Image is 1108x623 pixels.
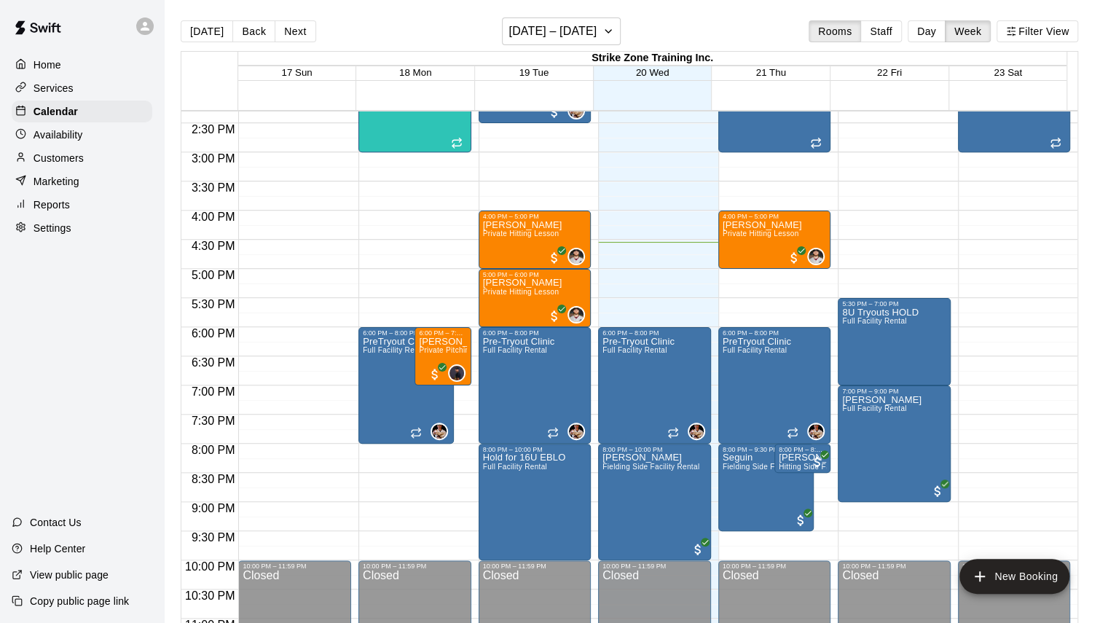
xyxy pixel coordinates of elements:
[598,444,711,560] div: 8:00 PM – 10:00 PM: Cardamone
[483,346,547,354] span: Full Facility Rental
[30,541,85,556] p: Help Center
[602,563,707,570] div: 10:00 PM – 11:59 PM
[838,298,951,385] div: 5:30 PM – 7:00 PM: 8U Tryouts HOLD
[12,194,152,216] a: Reports
[188,327,239,340] span: 6:00 PM
[188,473,239,485] span: 8:30 PM
[908,20,946,42] button: Day
[959,559,1069,594] button: add
[994,67,1022,78] span: 23 Sat
[723,446,809,453] div: 8:00 PM – 9:30 PM
[502,17,621,45] button: [DATE] – [DATE]
[363,346,427,354] span: Full Facility Rental
[774,444,830,473] div: 8:00 PM – 8:30 PM: Autumn Mills
[723,230,799,238] span: Private Hitting Lesson
[188,181,239,194] span: 3:30 PM
[281,67,312,78] span: 17 Sun
[787,427,798,439] span: Recurring event
[723,213,827,220] div: 4:00 PM – 5:00 PM
[810,455,825,469] span: All customers have paid
[573,306,585,324] span: Brett Graham
[12,217,152,239] div: Settings
[188,385,239,398] span: 7:00 PM
[483,446,587,453] div: 8:00 PM – 10:00 PM
[436,423,448,440] span: Garrett Takamatsu
[842,317,906,325] span: Full Facility Rental
[567,248,585,265] div: Brett Graham
[807,423,825,440] div: Garrett Takamatsu
[718,327,831,444] div: 6:00 PM – 8:00 PM: PreTryout Clinic
[399,67,431,78] button: 18 Mon
[188,444,239,456] span: 8:00 PM
[428,367,442,382] span: All customers have paid
[483,288,559,296] span: Private Hitting Lesson
[454,364,465,382] span: Corben Peters
[779,446,826,453] div: 8:00 PM – 8:30 PM
[723,463,820,471] span: Fielding Side Facility Rental
[188,298,239,310] span: 5:30 PM
[567,306,585,324] div: Brett Graham
[483,230,559,238] span: Private Hitting Lesson
[419,346,612,354] span: Private Pitching Lessons ages [DEMOGRAPHIC_DATA]
[12,171,152,192] div: Marketing
[519,67,549,78] button: 19 Tue
[12,77,152,99] a: Services
[787,251,801,265] span: All customers have paid
[181,560,238,573] span: 10:00 PM
[188,240,239,252] span: 4:30 PM
[432,424,447,439] img: Garrett Takamatsu
[479,269,592,327] div: 5:00 PM – 6:00 PM: Giulio Nardi
[694,423,705,440] span: Garrett Takamatsu
[188,415,239,427] span: 7:30 PM
[691,542,705,557] span: All customers have paid
[483,329,587,337] div: 6:00 PM – 8:00 PM
[877,67,902,78] button: 22 Fri
[688,423,705,440] div: Garrett Takamatsu
[238,52,1067,66] div: Strike Zone Training Inc.
[598,327,711,444] div: 6:00 PM – 8:00 PM: Pre-Tryout Clinic
[188,502,239,514] span: 9:00 PM
[12,54,152,76] a: Home
[756,67,786,78] button: 21 Thu
[188,152,239,165] span: 3:00 PM
[636,67,669,78] span: 20 Wed
[188,269,239,281] span: 5:00 PM
[997,20,1078,42] button: Filter View
[34,58,61,72] p: Home
[813,423,825,440] span: Garrett Takamatsu
[414,327,471,385] div: 6:00 PM – 7:00 PM: Rowan Osborne
[34,128,83,142] p: Availability
[181,589,238,602] span: 10:30 PM
[363,563,467,570] div: 10:00 PM – 11:59 PM
[569,249,584,264] img: Brett Graham
[12,101,152,122] a: Calendar
[479,211,592,269] div: 4:00 PM – 5:00 PM: Brady Ling
[930,484,945,498] span: All customers have paid
[723,329,827,337] div: 6:00 PM – 8:00 PM
[12,147,152,169] a: Customers
[410,427,422,439] span: Recurring event
[838,385,951,502] div: 7:00 PM – 9:00 PM: McCoy
[451,137,463,149] span: Recurring event
[573,423,585,440] span: Garrett Takamatsu
[188,123,239,136] span: 2:30 PM
[419,329,466,337] div: 6:00 PM – 7:00 PM
[34,221,71,235] p: Settings
[30,568,109,582] p: View public page
[449,366,464,380] img: Corben Peters
[569,424,584,439] img: Garrett Takamatsu
[30,594,129,608] p: Copy public page link
[479,327,592,444] div: 6:00 PM – 8:00 PM: Pre-Tryout Clinic
[275,20,315,42] button: Next
[34,197,70,212] p: Reports
[232,20,275,42] button: Back
[181,20,233,42] button: [DATE]
[602,329,707,337] div: 6:00 PM – 8:00 PM
[483,271,587,278] div: 5:00 PM – 6:00 PM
